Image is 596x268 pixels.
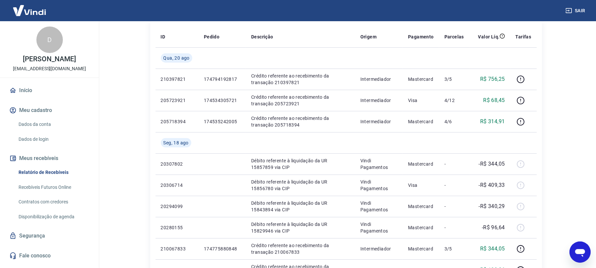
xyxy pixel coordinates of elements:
[444,245,464,252] p: 3/5
[360,118,398,125] p: Intermediador
[408,97,434,104] p: Visa
[482,224,505,232] p: -R$ 96,64
[251,33,273,40] p: Descrição
[251,94,350,107] p: Crédito referente ao recebimento da transação 205723921
[360,76,398,82] p: Intermediador
[251,200,350,213] p: Débito referente à liquidação da UR 15843894 via CIP
[251,221,350,234] p: Débito referente à liquidação da UR 15829946 via CIP
[161,224,193,231] p: 20280155
[161,245,193,252] p: 210067833
[444,182,464,188] p: -
[408,33,434,40] p: Pagamento
[251,179,350,192] p: Débito referente à liquidação da UR 15856780 via CIP
[8,83,91,98] a: Início
[204,245,241,252] p: 174775880848
[444,161,464,167] p: -
[23,56,76,63] p: [PERSON_NAME]
[161,203,193,210] p: 20294099
[161,161,193,167] p: 20307802
[204,97,241,104] p: 174534305721
[480,75,505,83] p: R$ 756,25
[480,245,505,253] p: R$ 344,05
[408,182,434,188] p: Visa
[8,229,91,243] a: Segurança
[13,65,86,72] p: [EMAIL_ADDRESS][DOMAIN_NAME]
[444,76,464,82] p: 3/5
[444,97,464,104] p: 4/12
[161,76,193,82] p: 210397821
[408,203,434,210] p: Mastercard
[360,157,398,171] p: Vindi Pagamentos
[570,241,591,263] iframe: Botão para abrir a janela de mensagens
[479,202,505,210] p: -R$ 340,29
[251,242,350,255] p: Crédito referente ao recebimento da transação 210067833
[444,33,464,40] p: Parcelas
[564,5,588,17] button: Sair
[251,115,350,128] p: Crédito referente ao recebimento da transação 205718394
[479,181,505,189] p: -R$ 409,33
[408,161,434,167] p: Mastercard
[16,118,91,131] a: Dados da conta
[444,224,464,231] p: -
[8,151,91,166] button: Meus recebíveis
[8,248,91,263] a: Fale conosco
[8,0,51,21] img: Vindi
[161,97,193,104] p: 205723921
[408,245,434,252] p: Mastercard
[251,73,350,86] p: Crédito referente ao recebimento da transação 210397821
[444,118,464,125] p: 4/6
[360,179,398,192] p: Vindi Pagamentos
[161,33,165,40] p: ID
[16,133,91,146] a: Dados de login
[444,203,464,210] p: -
[204,76,241,82] p: 174794192817
[16,210,91,224] a: Disponibilização de agenda
[478,33,500,40] p: Valor Líq.
[16,181,91,194] a: Recebíveis Futuros Online
[161,118,193,125] p: 205718394
[408,118,434,125] p: Mastercard
[480,118,505,126] p: R$ 314,91
[36,27,63,53] div: D
[16,166,91,179] a: Relatório de Recebíveis
[483,96,505,104] p: R$ 68,45
[408,224,434,231] p: Mastercard
[163,55,190,61] span: Qua, 20 ago
[360,221,398,234] p: Vindi Pagamentos
[161,182,193,188] p: 20306714
[8,103,91,118] button: Meu cadastro
[16,195,91,209] a: Contratos com credores
[251,157,350,171] p: Débito referente à liquidação da UR 15857859 via CIP
[360,245,398,252] p: Intermediador
[360,200,398,213] p: Vindi Pagamentos
[408,76,434,82] p: Mastercard
[163,139,189,146] span: Seg, 18 ago
[516,33,531,40] p: Tarifas
[360,33,377,40] p: Origem
[360,97,398,104] p: Intermediador
[204,118,241,125] p: 174535242005
[204,33,219,40] p: Pedido
[479,160,505,168] p: -R$ 344,05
